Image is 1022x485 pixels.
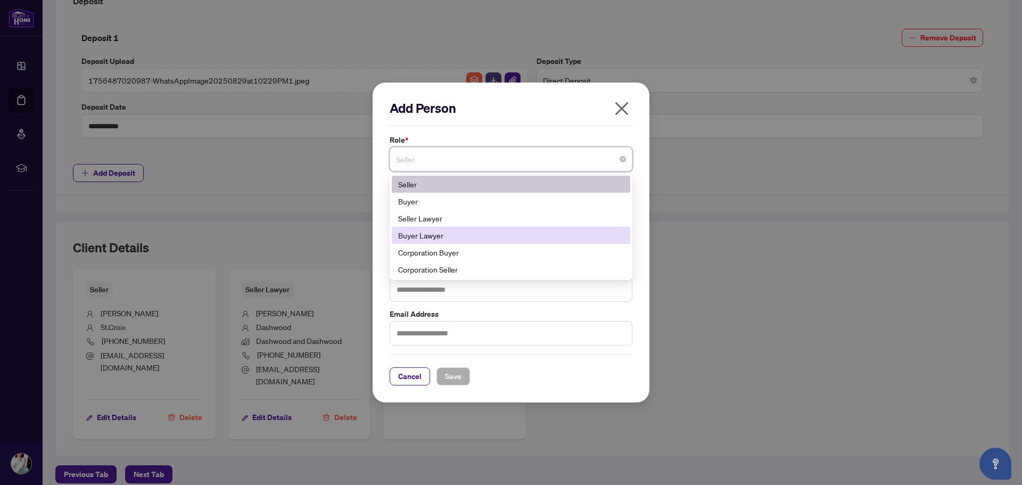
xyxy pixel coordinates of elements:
label: Role [390,134,632,146]
span: Cancel [398,368,422,385]
button: Cancel [390,367,430,385]
span: close-circle [620,156,626,162]
div: Corporation Buyer [398,246,624,258]
div: Corporation Seller [398,264,624,275]
div: Buyer Lawyer [398,229,624,241]
label: Email Address [390,308,632,320]
span: Seller [396,149,626,169]
div: Seller Lawyer [398,212,624,224]
span: close [613,100,630,117]
h2: Add Person [390,100,632,117]
div: Seller Lawyer [392,210,630,227]
div: Seller [398,178,624,190]
div: Buyer [392,193,630,210]
div: Buyer Lawyer [392,227,630,244]
div: Corporation Buyer [392,244,630,261]
div: Corporation Seller [392,261,630,278]
button: Open asap [979,448,1011,480]
div: Seller [392,176,630,193]
div: Buyer [398,195,624,207]
button: Save [436,367,470,385]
